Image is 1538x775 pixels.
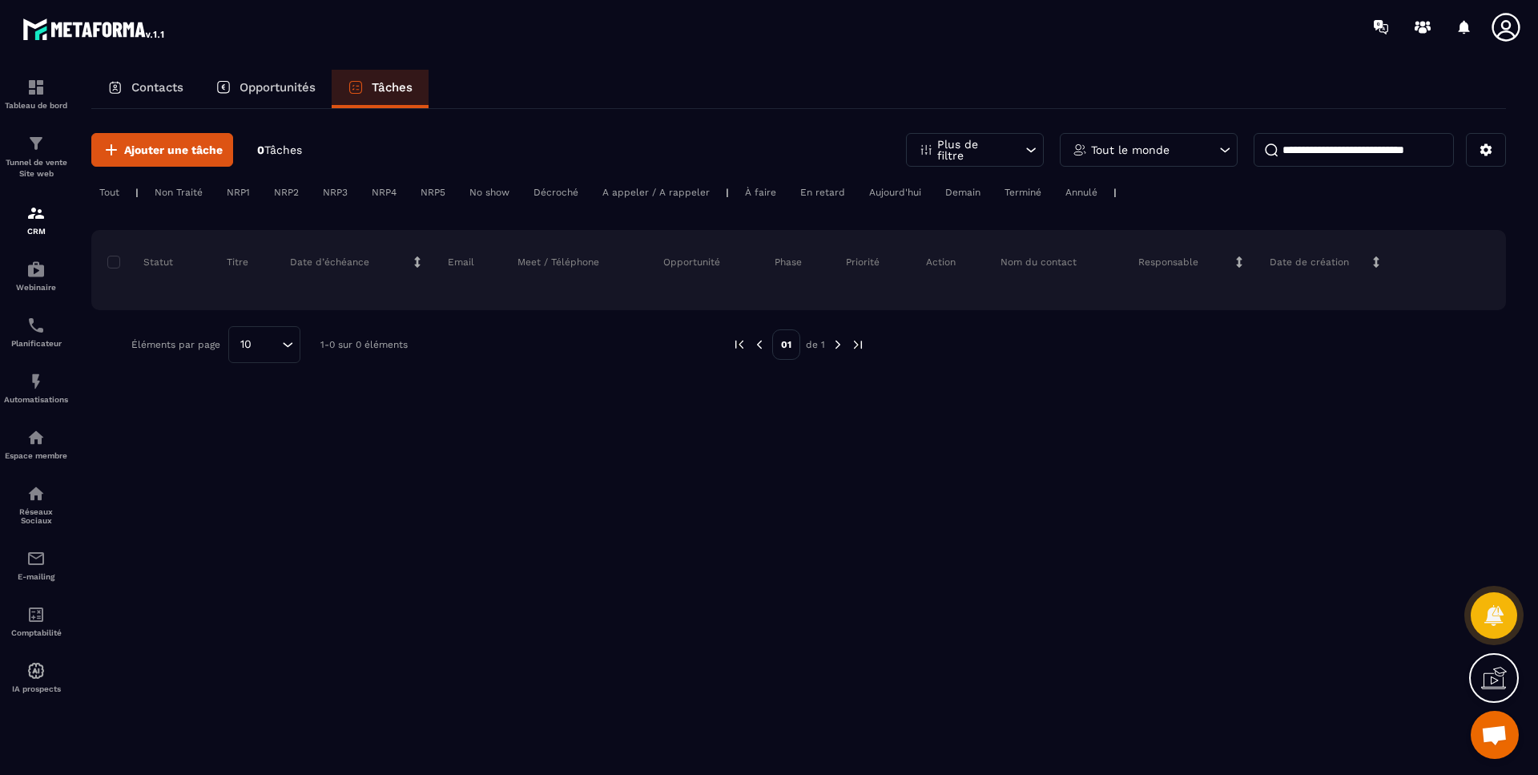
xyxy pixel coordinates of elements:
img: automations [26,428,46,447]
p: Meet / Téléphone [517,256,599,268]
p: Titre [227,256,248,268]
p: Date de création [1270,256,1349,268]
p: 01 [772,329,800,360]
div: Search for option [228,326,300,363]
div: A appeler / A rappeler [594,183,718,202]
p: Espace membre [4,451,68,460]
p: CRM [4,227,68,236]
p: E-mailing [4,572,68,581]
span: Tâches [264,143,302,156]
p: Tâches [372,80,413,95]
div: Décroché [525,183,586,202]
a: automationsautomationsAutomatisations [4,360,68,416]
p: Opportunité [663,256,720,268]
p: | [135,187,139,198]
div: NRP5 [413,183,453,202]
p: 0 [257,143,302,158]
p: 1-0 sur 0 éléments [320,339,408,350]
p: Éléments par page [131,339,220,350]
input: Search for option [257,336,278,353]
p: Comptabilité [4,628,68,637]
img: next [831,337,845,352]
a: automationsautomationsWebinaire [4,248,68,304]
a: formationformationTableau de bord [4,66,68,122]
p: Tableau de bord [4,101,68,110]
div: No show [461,183,517,202]
div: NRP1 [219,183,258,202]
p: Contacts [131,80,183,95]
img: formation [26,204,46,223]
div: Tout [91,183,127,202]
img: prev [732,337,747,352]
p: Action [926,256,956,268]
a: Tâches [332,70,429,108]
p: Phase [775,256,802,268]
p: Webinaire [4,283,68,292]
a: schedulerschedulerPlanificateur [4,304,68,360]
div: Non Traité [147,183,211,202]
img: email [26,549,46,568]
p: Plus de filtre [937,139,1008,161]
div: Ouvrir le chat [1471,711,1519,759]
p: Nom du contact [1001,256,1077,268]
p: IA prospects [4,684,68,693]
a: automationsautomationsEspace membre [4,416,68,472]
p: | [1113,187,1117,198]
p: Priorité [846,256,880,268]
img: logo [22,14,167,43]
span: Ajouter une tâche [124,142,223,158]
img: next [851,337,865,352]
div: Terminé [996,183,1049,202]
div: NRP4 [364,183,405,202]
a: formationformationTunnel de vente Site web [4,122,68,192]
div: NRP2 [266,183,307,202]
div: Aujourd'hui [861,183,929,202]
img: accountant [26,605,46,624]
a: Opportunités [199,70,332,108]
div: En retard [792,183,853,202]
span: 10 [235,336,257,353]
p: Date d’échéance [290,256,369,268]
p: Tunnel de vente Site web [4,157,68,180]
a: accountantaccountantComptabilité [4,593,68,649]
p: Email [448,256,474,268]
button: Ajouter une tâche [91,133,233,167]
img: formation [26,78,46,97]
div: Demain [937,183,988,202]
p: de 1 [806,338,825,351]
a: emailemailE-mailing [4,537,68,593]
img: prev [752,337,767,352]
div: Annulé [1057,183,1105,202]
div: À faire [737,183,784,202]
img: automations [26,661,46,680]
img: social-network [26,484,46,503]
a: Contacts [91,70,199,108]
img: automations [26,260,46,279]
p: Opportunités [240,80,316,95]
a: social-networksocial-networkRéseaux Sociaux [4,472,68,537]
p: Statut [111,256,173,268]
p: Planificateur [4,339,68,348]
img: scheduler [26,316,46,335]
p: Responsable [1138,256,1198,268]
p: Réseaux Sociaux [4,507,68,525]
p: | [726,187,729,198]
img: formation [26,134,46,153]
img: automations [26,372,46,391]
a: formationformationCRM [4,192,68,248]
p: Tout le monde [1091,144,1170,155]
p: Automatisations [4,395,68,404]
div: NRP3 [315,183,356,202]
